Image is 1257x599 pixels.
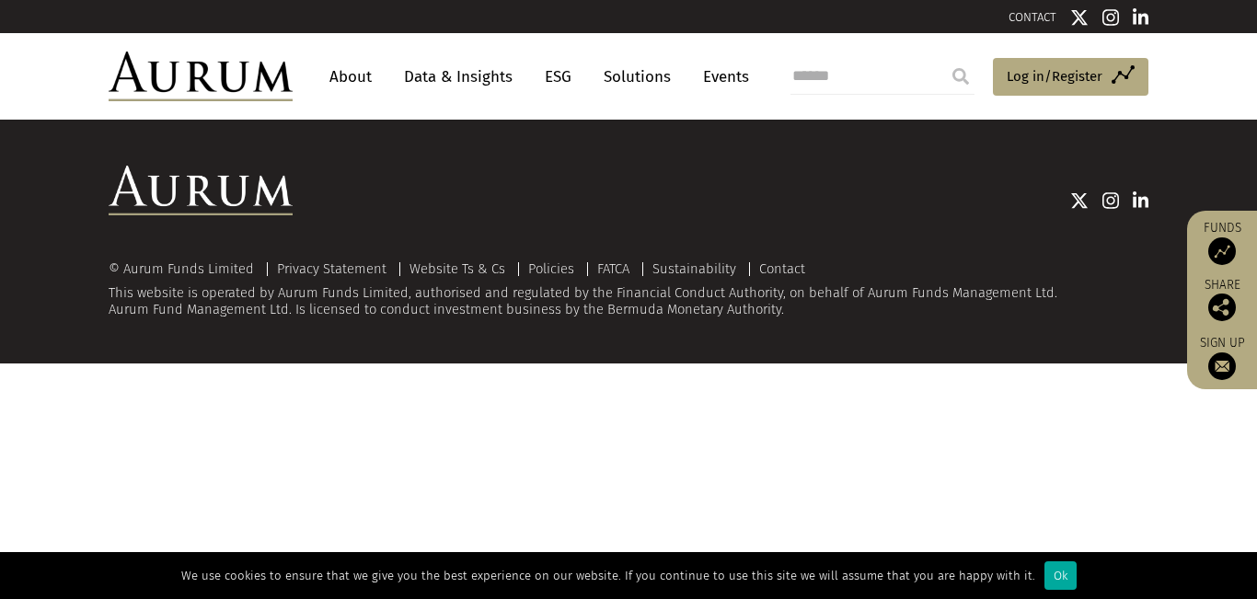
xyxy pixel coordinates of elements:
a: Privacy Statement [277,260,386,277]
img: Linkedin icon [1133,8,1149,27]
a: Log in/Register [993,58,1148,97]
a: Funds [1196,220,1248,265]
img: Instagram icon [1102,8,1119,27]
a: Sign up [1196,335,1248,380]
img: Linkedin icon [1133,191,1149,210]
div: Share [1196,279,1248,321]
div: © Aurum Funds Limited [109,262,263,276]
span: Log in/Register [1007,65,1102,87]
img: Sign up to our newsletter [1208,352,1236,380]
a: Data & Insights [395,60,522,94]
a: FATCA [597,260,629,277]
img: Instagram icon [1102,191,1119,210]
img: Twitter icon [1070,191,1089,210]
img: Twitter icon [1070,8,1089,27]
a: Solutions [594,60,680,94]
a: CONTACT [1009,10,1056,24]
div: This website is operated by Aurum Funds Limited, authorised and regulated by the Financial Conduc... [109,261,1148,317]
a: Website Ts & Cs [409,260,505,277]
img: Aurum [109,52,293,101]
a: ESG [536,60,581,94]
img: Aurum Logo [109,166,293,215]
a: About [320,60,381,94]
input: Submit [942,58,979,95]
a: Policies [528,260,574,277]
img: Share this post [1208,294,1236,321]
img: Access Funds [1208,237,1236,265]
a: Events [694,60,749,94]
a: Contact [759,260,805,277]
a: Sustainability [652,260,736,277]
